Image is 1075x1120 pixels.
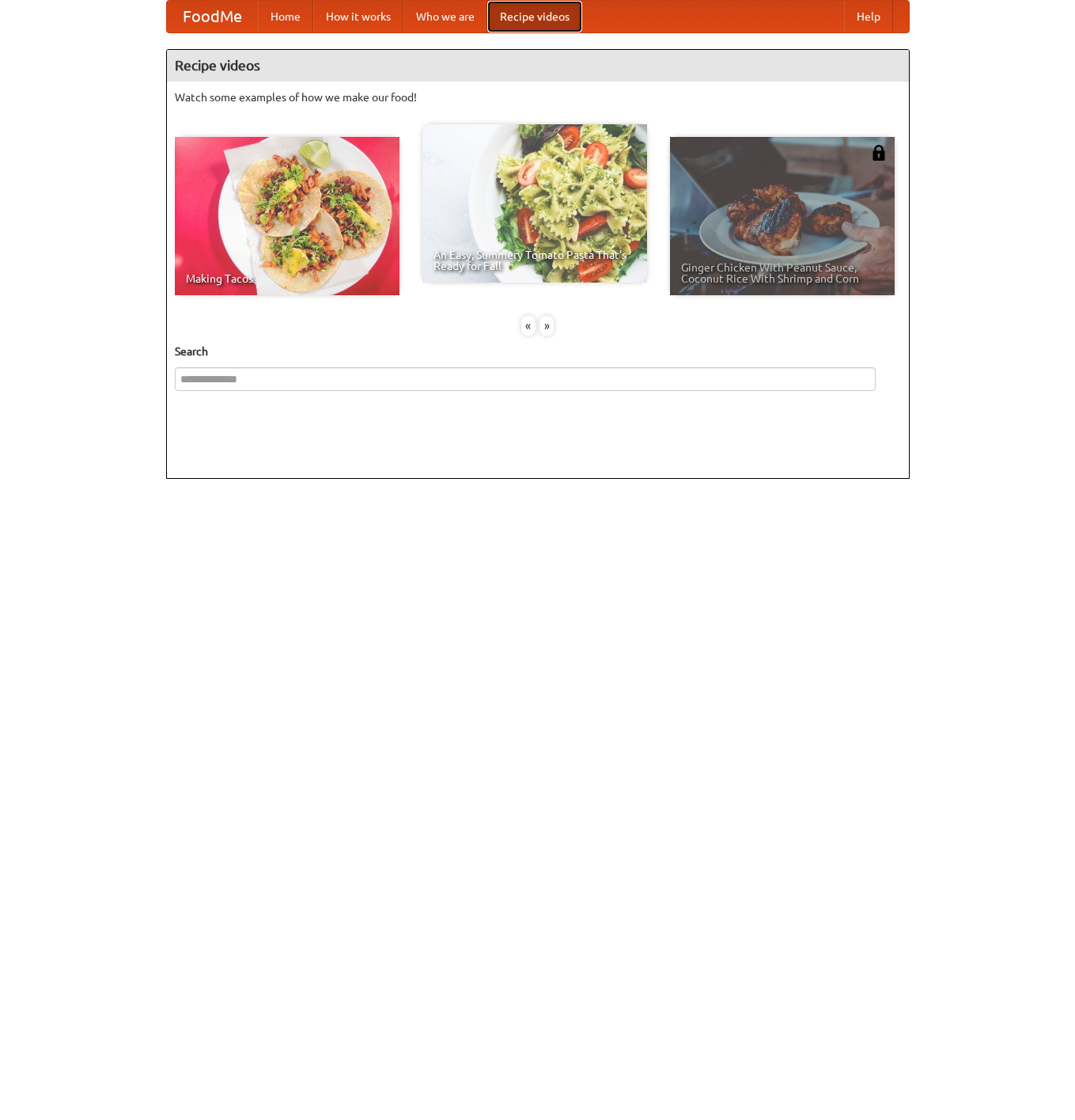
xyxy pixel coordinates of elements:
a: Making Tacos [175,137,399,295]
span: Making Tacos [186,273,388,284]
h4: Recipe videos [167,50,909,82]
h5: Search [175,344,901,359]
div: « [521,316,536,336]
a: Home [258,1,313,32]
a: An Easy, Summery Tomato Pasta That's Ready for Fall [422,124,647,283]
div: » [539,316,554,336]
a: Recipe videos [487,1,582,32]
a: Help [844,1,893,32]
img: 483408.png [871,145,887,161]
a: Who we are [403,1,487,32]
a: How it works [313,1,403,32]
a: FoodMe [167,1,258,32]
p: Watch some examples of how we make our food! [175,89,901,105]
span: An Easy, Summery Tomato Pasta That's Ready for Fall [433,249,636,271]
